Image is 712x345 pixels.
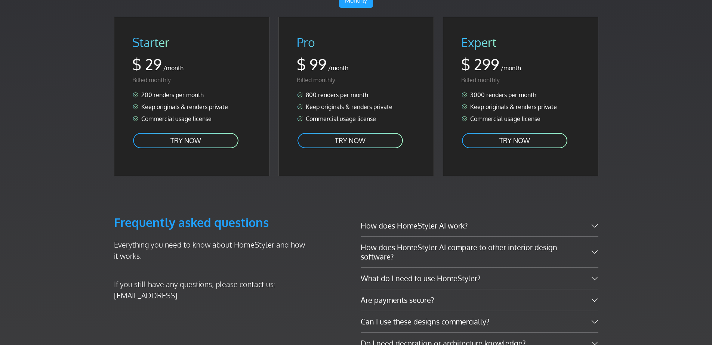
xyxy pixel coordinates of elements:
button: Are payments secure? [361,289,598,311]
span: $ 99 [297,55,327,74]
li: Commercial usage license [297,114,416,123]
li: 200 renders per month [132,90,251,99]
li: 800 renders per month [297,90,416,99]
button: Can I use these designs commercially? [361,311,598,332]
p: If you still have any questions, please contact us: [EMAIL_ADDRESS] [114,279,311,301]
span: Billed monthly [132,76,171,84]
li: Commercial usage license [461,114,580,123]
button: How does HomeStyler AI compare to other interior design software? [361,237,598,267]
li: Keep originals & renders private [461,102,580,111]
span: /month [163,64,184,72]
a: TRY NOW [132,132,239,149]
span: Billed monthly [461,76,500,84]
p: Everything you need to know about HomeStyler and how it works. [114,239,311,261]
span: $ 299 [461,55,499,74]
li: 3000 renders per month [461,90,580,99]
span: /month [501,64,521,72]
li: Keep originals & renders private [132,102,251,111]
button: What do I need to use HomeStyler? [361,268,598,289]
a: TRY NOW [461,132,568,149]
button: How does HomeStyler AI work? [361,215,598,236]
a: TRY NOW [297,132,404,149]
span: Billed monthly [297,76,335,84]
h2: Pro [297,35,416,50]
span: $ 29 [132,55,162,74]
h2: Starter [132,35,251,50]
h2: Expert [461,35,580,50]
span: /month [328,64,348,72]
li: Commercial usage license [132,114,251,123]
h3: Frequently asked questions [114,215,311,230]
li: Keep originals & renders private [297,102,416,111]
